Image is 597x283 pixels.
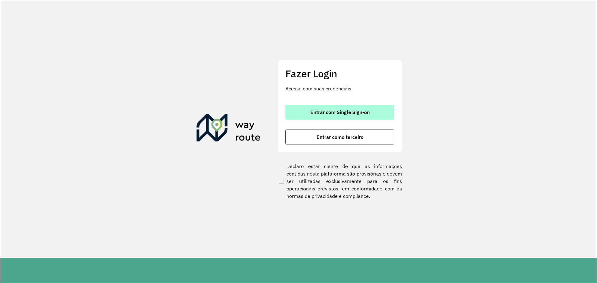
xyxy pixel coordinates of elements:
font: Declaro estar ciente de que as informações contidas nesta plataforma são provisórias e devem ser ... [286,163,402,199]
font: Entrar com Single Sign-on [310,109,370,115]
font: Entrar como terceiro [317,134,363,140]
button: botão [285,130,394,144]
font: Fazer Login [285,67,337,80]
font: Acesse com suas credenciais [285,85,351,92]
img: Roteirizador AmbevTech [197,114,261,144]
button: botão [285,105,394,120]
